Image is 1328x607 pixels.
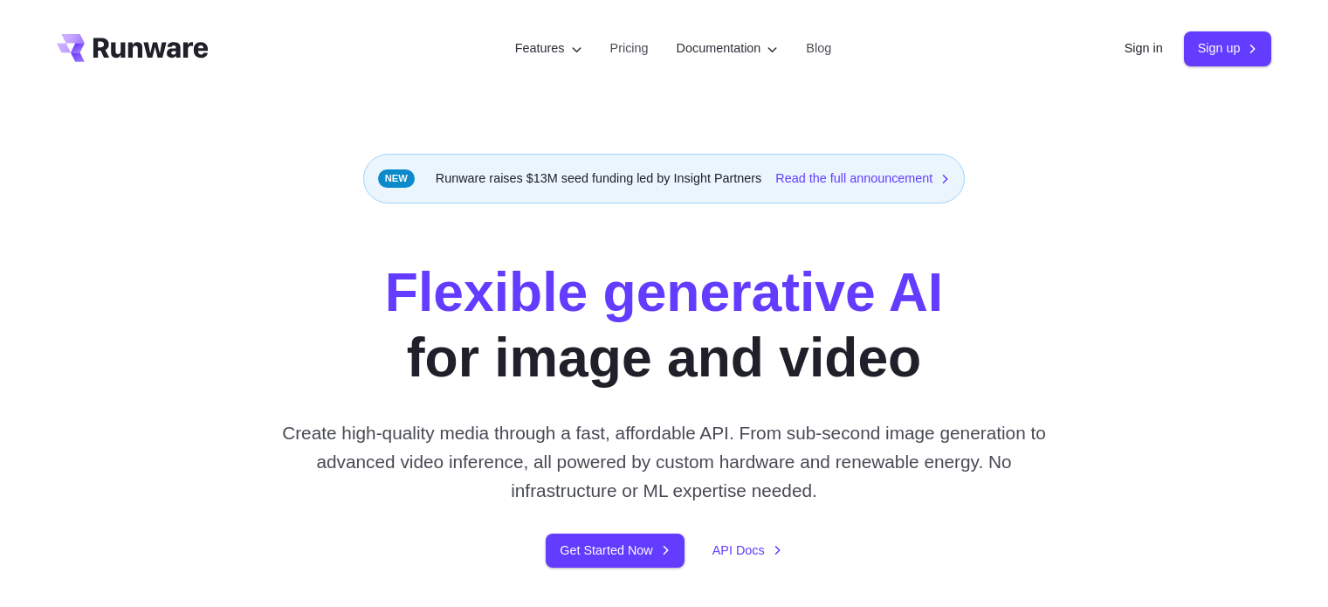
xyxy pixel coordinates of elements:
a: Sign up [1184,31,1272,66]
a: Get Started Now [546,534,684,568]
label: Features [515,38,582,59]
h1: for image and video [385,259,943,390]
a: Go to / [57,34,209,62]
a: Blog [806,38,831,59]
p: Create high-quality media through a fast, affordable API. From sub-second image generation to adv... [275,418,1053,506]
a: Read the full announcement [775,169,950,189]
label: Documentation [677,38,779,59]
div: Runware raises $13M seed funding led by Insight Partners [363,154,966,203]
a: Sign in [1125,38,1163,59]
strong: Flexible generative AI [385,261,943,322]
a: API Docs [712,541,782,561]
a: Pricing [610,38,649,59]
